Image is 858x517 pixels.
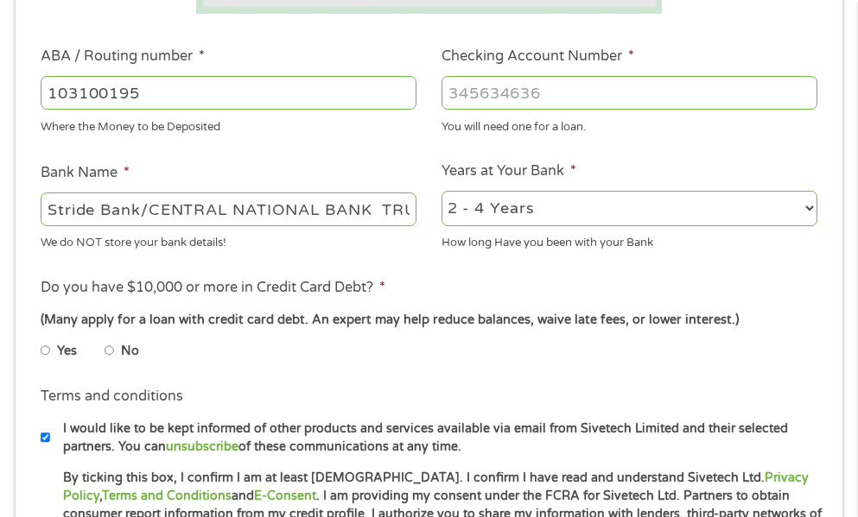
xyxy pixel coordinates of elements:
[50,419,824,457] label: I would like to be kept informed of other products and services available via email from Sivetech...
[41,47,205,66] label: ABA / Routing number
[41,164,130,182] label: Bank Name
[442,229,817,252] div: How long Have you been with your Bank
[166,439,238,454] a: unsubscribe
[254,489,316,503] a: E-Consent
[63,470,809,503] a: Privacy Policy
[41,311,817,330] div: (Many apply for a loan with credit card debt. An expert may help reduce balances, waive late fees...
[57,342,77,361] label: Yes
[442,47,634,66] label: Checking Account Number
[121,342,139,361] label: No
[41,279,385,297] label: Do you have $10,000 or more in Credit Card Debt?
[41,229,416,252] div: We do NOT store your bank details!
[41,112,416,136] div: Where the Money to be Deposited
[442,112,817,136] div: You will need one for a loan.
[102,489,232,503] a: Terms and Conditions
[41,76,416,109] input: 263177916
[442,162,576,180] label: Years at Your Bank
[41,388,183,406] label: Terms and conditions
[442,76,817,109] input: 345634636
